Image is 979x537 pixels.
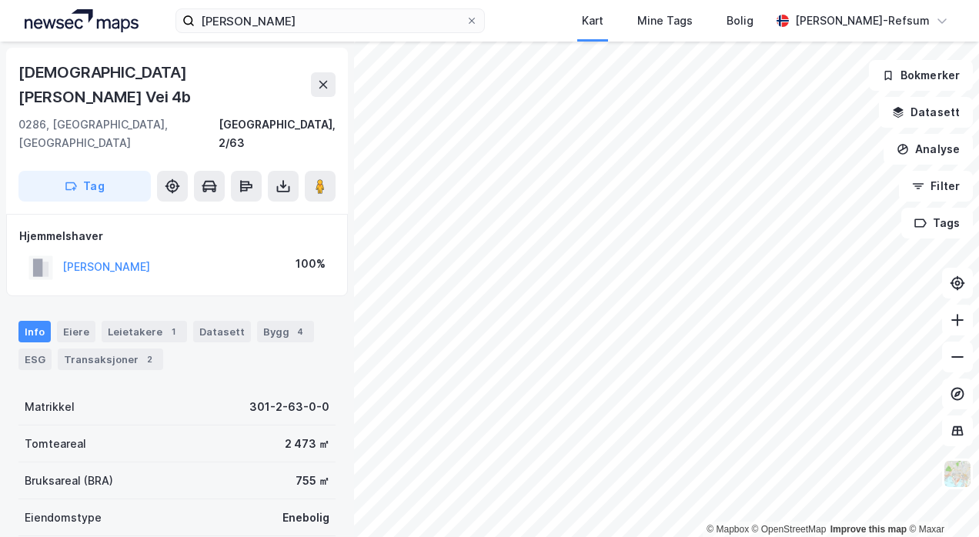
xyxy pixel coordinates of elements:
[249,398,329,416] div: 301-2-63-0-0
[142,352,157,367] div: 2
[25,509,102,527] div: Eiendomstype
[18,321,51,342] div: Info
[18,349,52,370] div: ESG
[102,321,187,342] div: Leietakere
[884,134,973,165] button: Analyse
[296,472,329,490] div: 755 ㎡
[219,115,336,152] div: [GEOGRAPHIC_DATA], 2/63
[57,321,95,342] div: Eiere
[195,9,466,32] input: Søk på adresse, matrikkel, gårdeiere, leietakere eller personer
[296,255,326,273] div: 100%
[58,349,163,370] div: Transaksjoner
[707,524,749,535] a: Mapbox
[193,321,251,342] div: Datasett
[282,509,329,527] div: Enebolig
[18,60,311,109] div: [DEMOGRAPHIC_DATA][PERSON_NAME] Vei 4b
[795,12,930,30] div: [PERSON_NAME]-Refsum
[25,435,86,453] div: Tomteareal
[165,324,181,339] div: 1
[25,9,139,32] img: logo.a4113a55bc3d86da70a041830d287a7e.svg
[752,524,827,535] a: OpenStreetMap
[292,324,308,339] div: 4
[727,12,753,30] div: Bolig
[902,463,979,537] div: Kontrollprogram for chat
[869,60,973,91] button: Bokmerker
[257,321,314,342] div: Bygg
[18,171,151,202] button: Tag
[902,463,979,537] iframe: Chat Widget
[637,12,693,30] div: Mine Tags
[830,524,907,535] a: Improve this map
[285,435,329,453] div: 2 473 ㎡
[943,459,972,489] img: Z
[582,12,603,30] div: Kart
[899,171,973,202] button: Filter
[19,227,335,245] div: Hjemmelshaver
[25,472,113,490] div: Bruksareal (BRA)
[879,97,973,128] button: Datasett
[18,115,219,152] div: 0286, [GEOGRAPHIC_DATA], [GEOGRAPHIC_DATA]
[25,398,75,416] div: Matrikkel
[901,208,973,238] button: Tags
